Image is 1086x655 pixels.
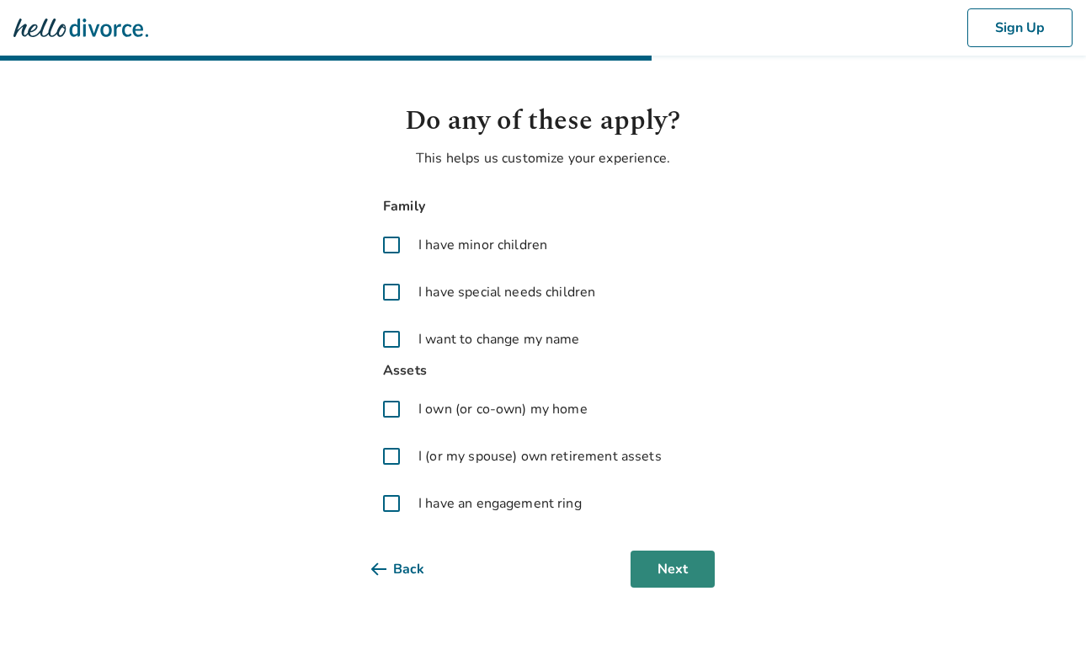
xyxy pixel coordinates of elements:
[418,493,582,514] span: I have an engagement ring
[418,399,588,419] span: I own (or co-own) my home
[371,195,715,218] span: Family
[13,11,148,45] img: Hello Divorce Logo
[631,551,715,588] button: Next
[418,282,595,302] span: I have special needs children
[418,446,662,466] span: I (or my spouse) own retirement assets
[418,329,580,349] span: I want to change my name
[371,148,715,168] p: This helps us customize your experience.
[967,8,1073,47] button: Sign Up
[418,235,547,255] span: I have minor children
[371,101,715,141] h1: Do any of these apply?
[1002,574,1086,655] iframe: Chat Widget
[371,359,715,382] span: Assets
[371,551,451,588] button: Back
